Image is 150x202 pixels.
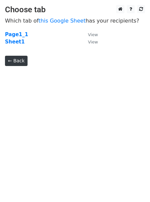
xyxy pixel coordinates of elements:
iframe: Chat Widget [117,170,150,202]
a: this Google Sheet [38,18,86,24]
small: View [88,32,98,37]
small: View [88,39,98,44]
a: View [81,39,98,45]
p: Which tab of has your recipients? [5,17,145,24]
a: View [81,32,98,37]
h3: Choose tab [5,5,145,15]
a: Page1_1 [5,32,28,37]
a: ← Back [5,56,28,66]
a: Sheet1 [5,39,25,45]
